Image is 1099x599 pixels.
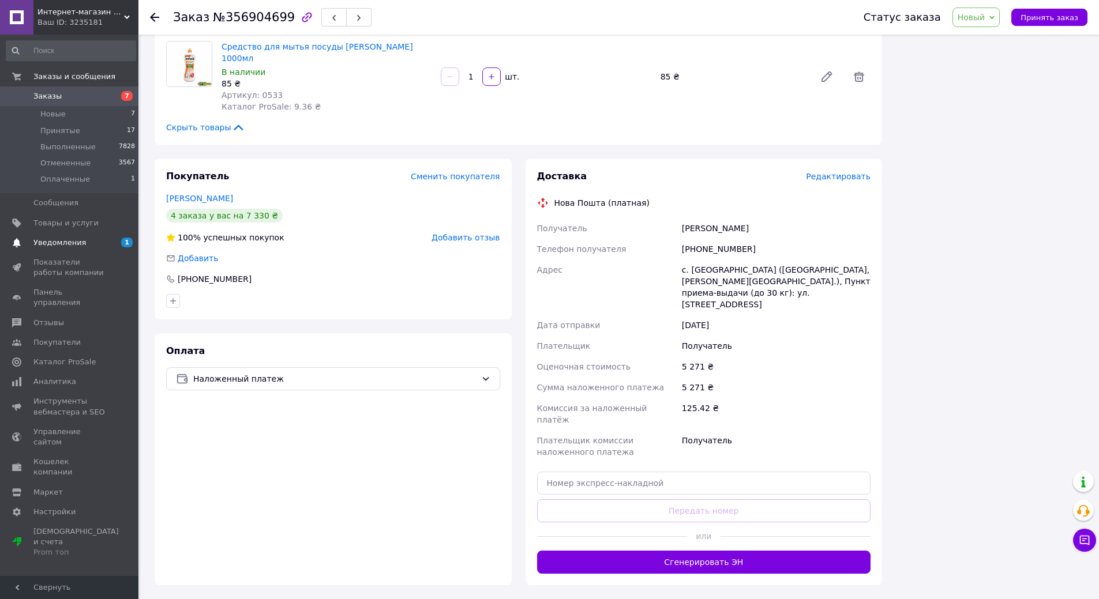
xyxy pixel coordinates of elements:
[40,158,91,168] span: Отмененные
[33,357,96,367] span: Каталог ProSale
[33,507,76,517] span: Настройки
[537,404,647,424] span: Комиссия за наложенный платёж
[537,436,634,457] span: Плательщик комиссии наложенного платежа
[121,91,133,101] span: 7
[537,224,587,233] span: Получатель
[33,198,78,208] span: Сообщения
[680,218,873,239] div: [PERSON_NAME]
[806,172,871,181] span: Редактировать
[33,526,119,558] span: [DEMOGRAPHIC_DATA] и счета
[680,336,873,356] div: Получатель
[33,218,99,228] span: Товары и услуги
[37,17,138,28] div: Ваш ID: 3235181
[680,398,873,430] div: 125.42 ₴
[552,197,652,209] div: Нова Пошта (платная)
[119,142,135,152] span: 7828
[847,65,871,88] span: Удалить
[656,69,811,85] div: 85 ₴
[411,172,500,181] span: Сменить покупателя
[33,487,63,498] span: Маркет
[40,126,80,136] span: Принятые
[222,102,321,111] span: Каталог ProSale: 9.36 ₴
[166,232,284,243] div: успешных покупок
[680,356,873,377] div: 5 271 ₴
[680,430,873,462] div: Получатель
[150,12,159,23] div: Вернуться назад
[680,315,873,336] div: [DATE]
[502,71,520,82] div: шт.
[1011,9,1087,26] button: Принять заказ
[537,383,665,392] span: Сумма наложенного платежа
[173,10,209,24] span: Заказ
[131,174,135,184] span: 1
[33,396,107,417] span: Инструменты вебмастера и SEO
[687,530,721,542] span: или
[131,109,135,119] span: 7
[213,10,295,24] span: №356904699
[537,341,591,351] span: Плательщик
[177,273,253,285] div: [PHONE_NUMBER]
[33,71,115,82] span: Заказы и сообщения
[33,376,76,387] span: Аналитика
[222,42,413,63] a: Средство для мытья посуды [PERSON_NAME] 1000мл
[33,257,107,278] span: Показатели работы компании
[537,472,871,495] input: Номер экспресс-накладной
[958,13,985,22] span: Новый
[33,547,119,557] div: Prom топ
[537,362,631,371] span: Оценочная стоимость
[222,78,432,89] div: 85 ₴
[815,65,838,88] a: Редактировать
[1021,13,1078,22] span: Принять заказ
[166,194,233,203] a: [PERSON_NAME]
[1073,529,1096,552] button: Чат с покупателем
[119,158,135,168] span: 3567
[127,126,135,136] span: 17
[222,67,265,77] span: В наличии
[121,238,133,247] span: 1
[40,142,96,152] span: Выполненные
[33,91,62,101] span: Заказы
[193,372,477,385] span: Наложенный платеж
[6,40,136,61] input: Поиск
[537,551,871,574] button: Сгенерировать ЭН
[167,42,212,86] img: Средство для мытья посуды Ludwik Персик 1000мл
[680,259,873,315] div: с. [GEOGRAPHIC_DATA] ([GEOGRAPHIC_DATA], [PERSON_NAME][GEOGRAPHIC_DATA].), Пункт приема-выдачи (д...
[40,109,66,119] span: Новые
[166,345,205,356] span: Оплата
[166,122,245,133] span: Скрыть товары
[166,171,229,182] span: Покупатель
[432,233,500,242] span: Добавить отзыв
[222,91,283,100] span: Артикул: 0533
[33,337,81,348] span: Покупатели
[537,265,562,274] span: Адрес
[864,12,941,23] div: Статус заказа
[33,287,107,308] span: Панель управления
[33,318,64,328] span: Отзывы
[537,171,587,182] span: Доставка
[537,321,601,330] span: Дата отправки
[37,7,124,17] span: Интернет-магазин Товары из Европы
[33,238,86,248] span: Уведомления
[40,174,90,184] span: Оплаченные
[166,209,283,223] div: 4 заказа у вас на 7 330 ₴
[178,233,201,242] span: 100%
[178,254,218,263] span: Добавить
[680,239,873,259] div: [PHONE_NUMBER]
[680,377,873,398] div: 5 271 ₴
[537,244,627,254] span: Телефон получателя
[33,427,107,447] span: Управление сайтом
[33,457,107,477] span: Кошелек компании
